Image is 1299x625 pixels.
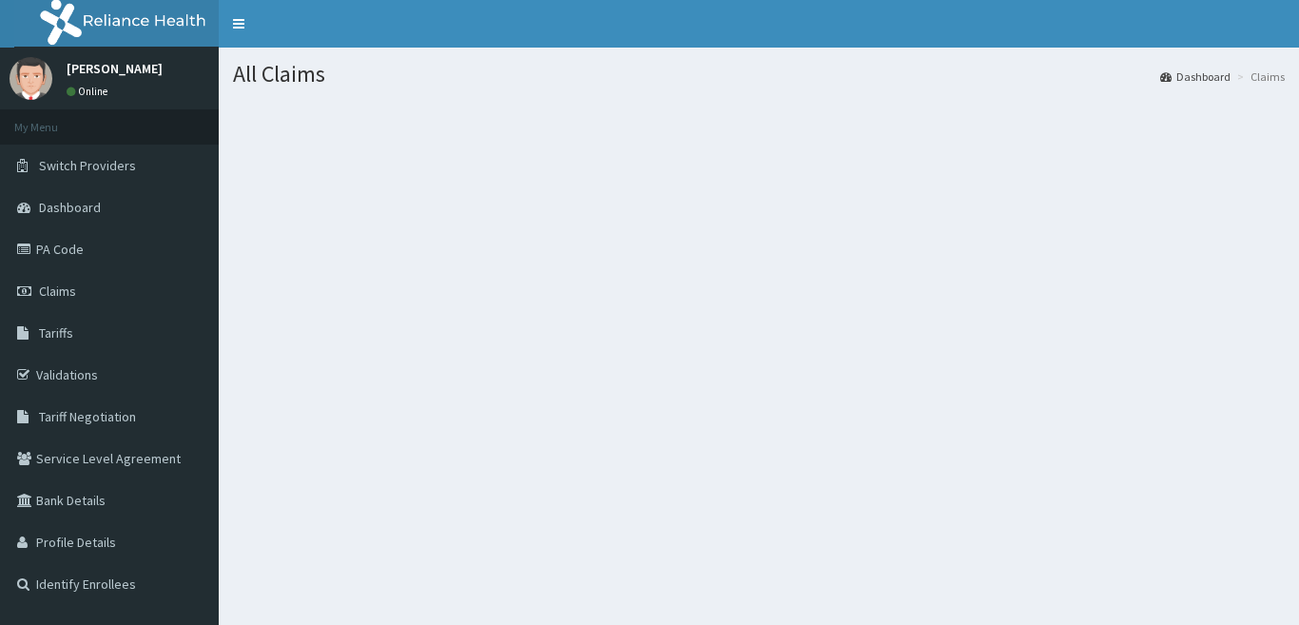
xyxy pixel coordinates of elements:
[39,324,73,342] span: Tariffs
[10,57,52,100] img: User Image
[39,283,76,300] span: Claims
[67,62,163,75] p: [PERSON_NAME]
[1232,68,1285,85] li: Claims
[39,199,101,216] span: Dashboard
[1160,68,1231,85] a: Dashboard
[39,408,136,425] span: Tariff Negotiation
[39,157,136,174] span: Switch Providers
[233,62,1285,87] h1: All Claims
[67,85,112,98] a: Online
